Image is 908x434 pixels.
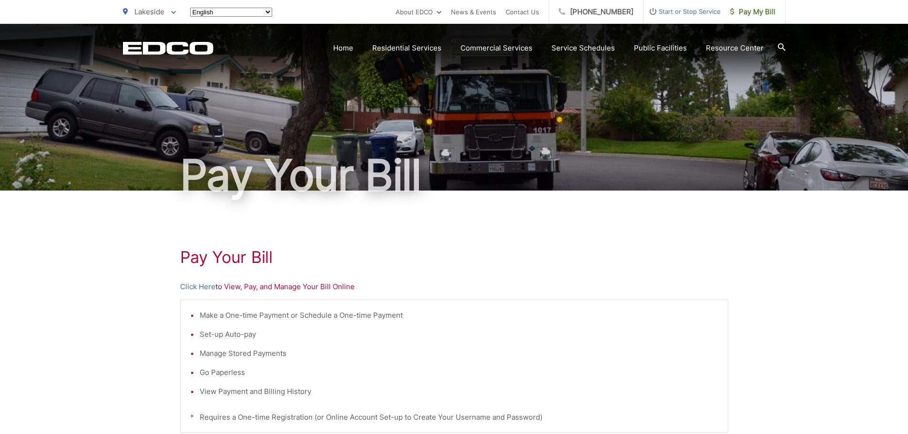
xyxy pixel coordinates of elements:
[123,151,786,199] h1: Pay Your Bill
[190,412,718,423] p: * Requires a One-time Registration (or Online Account Set-up to Create Your Username and Password)
[123,41,214,55] a: EDCD logo. Return to the homepage.
[451,6,496,18] a: News & Events
[134,7,164,16] span: Lakeside
[200,348,718,359] li: Manage Stored Payments
[506,6,539,18] a: Contact Us
[730,6,775,18] span: Pay My Bill
[200,310,718,321] li: Make a One-time Payment or Schedule a One-time Payment
[190,8,272,17] select: Select a language
[396,6,441,18] a: About EDCO
[180,281,728,293] p: to View, Pay, and Manage Your Bill Online
[180,281,215,293] a: Click Here
[706,42,764,54] a: Resource Center
[460,42,532,54] a: Commercial Services
[372,42,441,54] a: Residential Services
[634,42,687,54] a: Public Facilities
[200,329,718,340] li: Set-up Auto-pay
[333,42,353,54] a: Home
[200,367,718,378] li: Go Paperless
[180,248,728,267] h1: Pay Your Bill
[200,386,718,397] li: View Payment and Billing History
[551,42,615,54] a: Service Schedules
